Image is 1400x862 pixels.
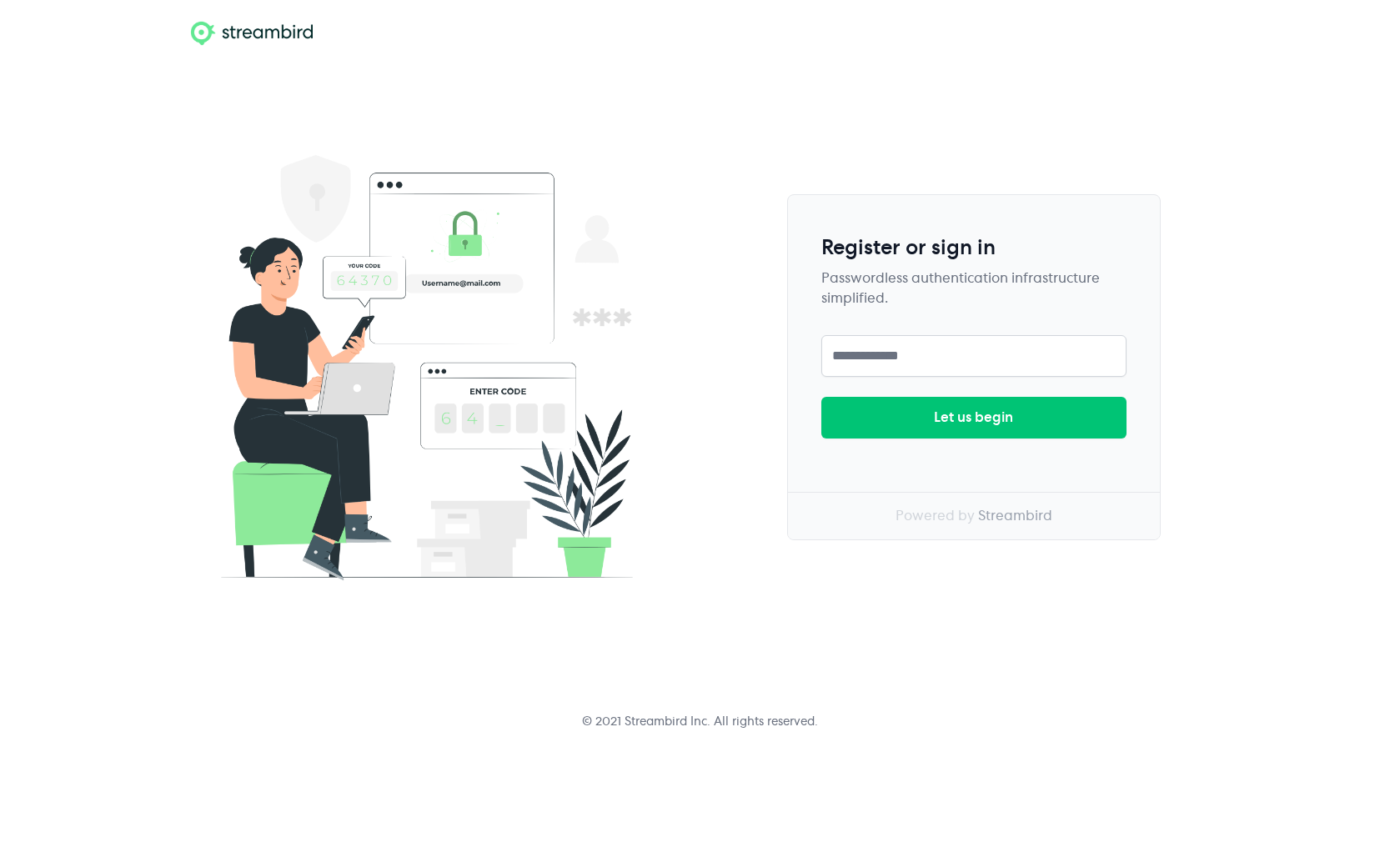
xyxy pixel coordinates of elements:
[582,716,710,728] span: © 2021 Streambird Inc.
[714,716,818,728] span: All rights reserved.
[978,509,1052,523] span: Streambird
[821,397,1127,439] button: Let us begin
[187,20,316,47] img: Streambird
[187,127,667,607] img: Streambird
[167,20,1234,47] nav: Global
[934,408,1013,428] div: Let us begin
[896,509,975,523] span: Powered by
[821,235,1127,262] h2: Register or sign in
[821,268,1127,308] div: Passwordless authentication infrastructure simplified.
